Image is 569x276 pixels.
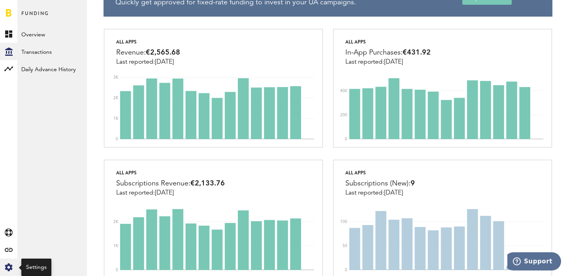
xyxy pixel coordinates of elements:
span: €431.92 [403,49,431,56]
text: 1K [113,117,119,121]
div: Last reported: [345,59,431,66]
div: All apps [345,168,415,178]
div: Last reported: [116,189,225,197]
div: Revenue: [116,47,180,59]
div: Settings [26,263,47,271]
a: Overview [17,25,87,43]
span: [DATE] [384,59,403,65]
span: €2,565.68 [146,49,180,56]
text: 400 [340,89,347,93]
text: 0 [345,137,347,141]
text: 0 [116,137,118,141]
span: €2,133.76 [190,180,225,187]
iframe: Opens a widget where you can find more information [507,252,561,272]
span: [DATE] [155,59,174,65]
text: 2K [113,220,119,224]
div: All apps [345,37,431,47]
text: 2K [113,96,119,100]
text: 100 [340,220,347,224]
text: 200 [340,113,347,117]
span: Funding [21,9,49,25]
div: Subscriptions (New): [345,178,415,189]
text: 1K [113,244,119,248]
text: 3K [113,76,119,79]
a: Daily Advance History [17,60,87,78]
div: All apps [116,37,180,47]
span: [DATE] [384,190,403,196]
span: [DATE] [155,190,174,196]
a: Transactions [17,43,87,60]
div: In-App Purchases: [345,47,431,59]
div: All apps [116,168,225,178]
div: Subscriptions Revenue: [116,178,225,189]
span: 9 [411,180,415,187]
text: 0 [345,268,347,272]
text: 0 [116,268,118,272]
div: Last reported: [345,189,415,197]
text: 50 [343,244,347,248]
div: Last reported: [116,59,180,66]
